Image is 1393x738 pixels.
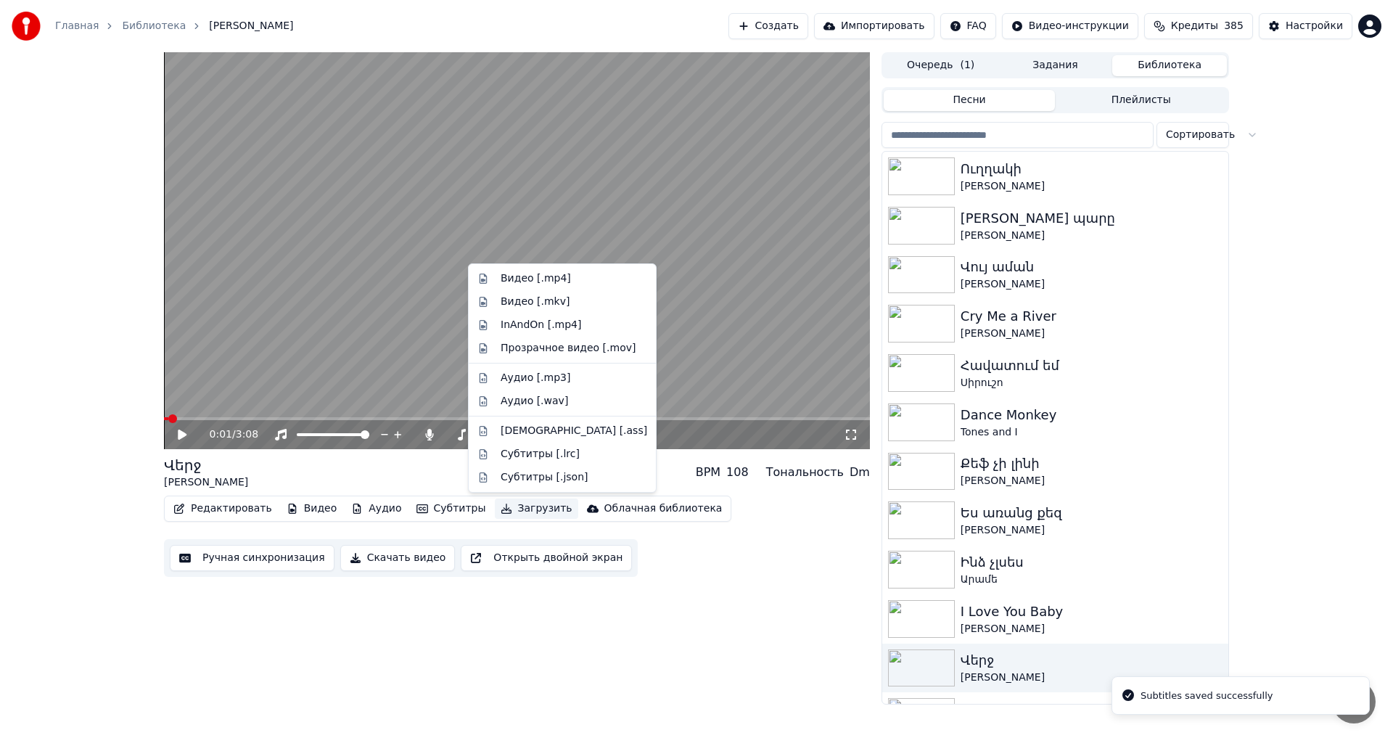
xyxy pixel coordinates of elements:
[164,455,248,475] div: Վերջ
[501,394,568,409] div: Аудио [.wav]
[766,464,844,481] div: Тональность
[961,405,1223,425] div: Dance Monkey
[501,447,580,462] div: Субтитры [.lrc]
[961,179,1223,194] div: [PERSON_NAME]
[961,159,1223,179] div: Ուղղակի
[12,12,41,41] img: youka
[210,427,245,442] div: /
[210,427,232,442] span: 0:01
[164,475,248,490] div: [PERSON_NAME]
[501,271,571,286] div: Видео [.mp4]
[961,257,1223,277] div: Վույ աման
[814,13,934,39] button: Импортировать
[726,464,749,481] div: 108
[170,545,334,571] button: Ручная синхронизация
[345,499,407,519] button: Аудио
[55,19,99,33] a: Главная
[961,208,1223,229] div: [PERSON_NAME] պարը
[961,277,1223,292] div: [PERSON_NAME]
[1002,13,1138,39] button: Видео-инструкции
[1286,19,1343,33] div: Настройки
[961,454,1223,474] div: Քեֆ չի լինի
[1171,19,1218,33] span: Кредиты
[940,13,996,39] button: FAQ
[884,90,1056,111] button: Песни
[961,700,1223,720] div: Романс
[501,295,570,309] div: Видео [.mkv]
[961,229,1223,243] div: [PERSON_NAME]
[961,425,1223,440] div: Tones and I
[1166,128,1235,142] span: Сортировать
[209,19,293,33] span: [PERSON_NAME]
[495,499,578,519] button: Загрузить
[1224,19,1244,33] span: 385
[411,499,492,519] button: Субтитры
[961,523,1223,538] div: [PERSON_NAME]
[55,19,294,33] nav: breadcrumb
[1259,13,1352,39] button: Настройки
[281,499,343,519] button: Видео
[850,464,870,481] div: Dm
[961,356,1223,376] div: Հավատում եմ
[1141,689,1273,703] div: Subtitles saved successfully
[961,376,1223,390] div: Սիրուշո
[501,341,636,356] div: Прозрачное видео [.mov]
[1144,13,1253,39] button: Кредиты385
[728,13,808,39] button: Создать
[961,650,1223,671] div: Վերջ
[961,306,1223,327] div: Cry Me a River
[884,55,998,76] button: Очередь
[501,318,582,332] div: InAndOn [.mp4]
[340,545,456,571] button: Скачать видео
[961,552,1223,573] div: Ինձ չլսես
[961,602,1223,622] div: I Love You Baby
[696,464,720,481] div: BPM
[961,327,1223,341] div: [PERSON_NAME]
[501,371,570,385] div: Аудио [.mp3]
[604,501,723,516] div: Облачная библиотека
[1112,55,1227,76] button: Библиотека
[501,470,588,485] div: Субтитры [.json]
[236,427,258,442] span: 3:08
[960,58,974,73] span: ( 1 )
[168,499,278,519] button: Редактировать
[501,424,647,438] div: [DEMOGRAPHIC_DATA] [.ass]
[961,622,1223,636] div: [PERSON_NAME]
[461,545,632,571] button: Открыть двойной экран
[1055,90,1227,111] button: Плейлисты
[961,503,1223,523] div: Ես առանց քեզ
[961,573,1223,587] div: Արամե
[998,55,1113,76] button: Задания
[122,19,186,33] a: Библиотека
[961,474,1223,488] div: [PERSON_NAME]
[961,671,1223,685] div: [PERSON_NAME]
